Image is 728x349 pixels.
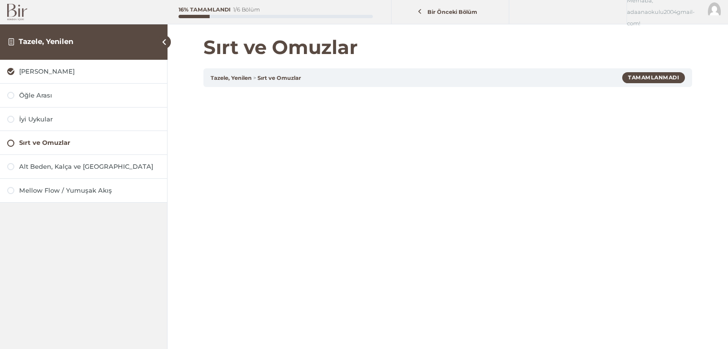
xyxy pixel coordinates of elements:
a: [PERSON_NAME] [7,67,160,76]
a: Sırt ve Omuzlar [7,138,160,147]
a: Bir Önceki Bölüm [394,3,506,21]
div: Öğle Arası [19,91,160,100]
a: Öğle Arası [7,91,160,100]
div: [PERSON_NAME] [19,67,160,76]
div: İyi Uykular [19,115,160,124]
a: İyi Uykular [7,115,160,124]
img: Bir Logo [7,4,27,21]
div: Sırt ve Omuzlar [19,138,160,147]
div: Mellow Flow / Yumuşak Akış [19,186,160,195]
div: Tamamlanmadı [622,72,685,83]
span: Bir Önceki Bölüm [422,9,483,15]
a: Sırt ve Omuzlar [258,75,301,81]
a: Mellow Flow / Yumuşak Akış [7,186,160,195]
div: 16% Tamamlandı [179,7,231,12]
a: Tazele, Yenilen [19,37,73,46]
div: 1/6 Bölüm [233,7,260,12]
a: Alt Beden, Kalça ve [GEOGRAPHIC_DATA] [7,162,160,171]
a: Tazele, Yenilen [211,75,252,81]
h1: Sırt ve Omuzlar [203,36,692,59]
div: Alt Beden, Kalça ve [GEOGRAPHIC_DATA] [19,162,160,171]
